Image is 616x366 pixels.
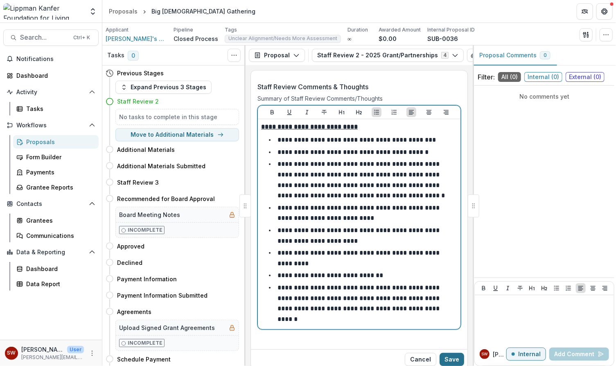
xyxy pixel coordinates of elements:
span: Activity [16,89,86,96]
a: Dashboard [3,69,99,82]
a: Grantee Reports [13,181,99,194]
p: Awarded Amount [379,26,421,34]
a: [PERSON_NAME]'s Tent [106,34,167,43]
div: Tasks [26,104,92,113]
h4: Approved [117,242,144,251]
div: Grantees [26,216,92,225]
h3: Tasks [107,52,124,59]
h4: Payment Information [117,275,177,283]
button: Internal [506,348,546,361]
a: Tasks [13,102,99,115]
button: Staff Review 2 - 2025 Grant/Partnerships4 [312,49,464,62]
h4: Staff Review 3 [117,178,159,187]
p: Filter: [478,72,495,82]
button: More [87,348,97,358]
p: Internal Proposal ID [427,26,475,34]
a: Data Report [13,277,99,291]
button: Proposal [249,49,305,62]
h5: Upload Signed Grant Agreements [119,323,215,332]
button: Heading 2 [354,107,364,117]
button: Align Right [441,107,451,117]
img: Lippman Kanfer Foundation for Living Torah logo [3,3,84,20]
span: Internal ( 0 ) [524,72,562,82]
h4: Previous Stages [117,69,164,77]
span: Workflows [16,122,86,129]
p: ∞ [347,34,352,43]
div: Communications [26,231,92,240]
span: Unclear Alignment/Needs More Assessment [228,36,337,41]
h5: No tasks to complete in this stage [119,113,235,121]
h4: Recommended for Board Approval [117,194,215,203]
h4: Schedule Payment [117,355,171,364]
span: 0 [544,52,547,58]
div: Summary of Staff Review Comments/Thoughts [257,95,461,105]
h5: Board Meeting Notes [119,210,180,219]
nav: breadcrumb [106,5,259,17]
div: Dashboard [16,71,92,80]
span: External ( 0 ) [566,72,605,82]
div: Ctrl + K [72,33,92,42]
p: Applicant [106,26,129,34]
span: All ( 0 ) [498,72,521,82]
button: Align Right [600,283,610,293]
p: No comments yet [478,92,611,101]
button: Bold [479,283,489,293]
span: Contacts [16,201,86,208]
p: [PERSON_NAME] [21,345,64,354]
div: Grantee Reports [26,183,92,192]
div: Samantha Carlin Willis [481,352,488,356]
button: Move to Additional Materials [115,128,239,141]
div: Proposals [26,138,92,146]
span: Data & Reporting [16,249,86,256]
button: Strike [515,283,525,293]
a: Communications [13,229,99,242]
button: Heading 1 [527,283,537,293]
button: Proposal Comments [473,45,557,66]
button: Heading 2 [539,283,549,293]
p: Internal [518,351,541,358]
p: Staff Review Comments & Thoughts [257,82,368,92]
h4: Payment Information Submitted [117,291,208,300]
a: Grantees [13,214,99,227]
button: Add Comment [549,348,609,361]
button: Align Center [424,107,434,117]
p: $0.00 [379,34,397,43]
button: Open Workflows [3,119,99,132]
p: Duration [347,26,368,34]
div: Dashboard [26,264,92,273]
p: Incomplete [128,226,162,234]
p: Incomplete [128,339,162,347]
span: 0 [128,51,139,61]
p: SUB-0036 [427,34,458,43]
div: Form Builder [26,153,92,161]
p: User [67,346,84,353]
p: Closed Process [174,34,218,43]
span: Notifications [16,56,95,63]
p: Tags [225,26,237,34]
button: Expand Previous 3 Stages [115,81,212,94]
button: Strike [319,107,329,117]
button: Search... [3,29,99,46]
button: Bullet List [552,283,562,293]
button: Align Left [576,283,586,293]
button: Italicize [302,107,312,117]
button: Get Help [596,3,613,20]
button: Partners [577,3,593,20]
button: Open Contacts [3,197,99,210]
div: Payments [26,168,92,176]
button: Save [440,353,464,366]
button: Notifications [3,52,99,66]
button: Open Activity [3,86,99,99]
button: Heading 1 [337,107,347,117]
button: Ordered List [564,283,573,293]
p: Pipeline [174,26,193,34]
div: Proposals [109,7,138,16]
button: Italicize [503,283,513,293]
p: [PERSON_NAME][EMAIL_ADDRESS][DOMAIN_NAME] [21,354,84,361]
h4: Additional Materials [117,145,175,154]
a: Form Builder [13,150,99,164]
p: [PERSON_NAME] [493,350,506,359]
div: Big [DEMOGRAPHIC_DATA] Gathering [151,7,255,16]
button: Align Left [406,107,416,117]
